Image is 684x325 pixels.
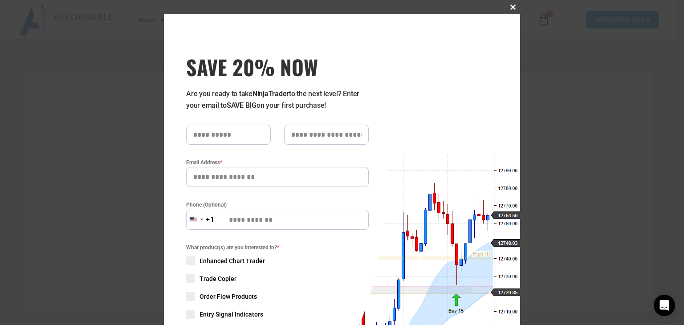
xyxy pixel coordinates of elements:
span: Enhanced Chart Trader [199,256,265,265]
label: Email Address [186,158,369,167]
button: Selected country [186,210,215,230]
span: Order Flow Products [199,292,257,301]
strong: SAVE BIG [227,101,256,110]
label: Trade Copier [186,274,369,283]
strong: NinjaTrader [252,89,289,98]
div: Open Intercom Messenger [654,295,675,316]
label: Order Flow Products [186,292,369,301]
p: Are you ready to take to the next level? Enter your email to on your first purchase! [186,88,369,111]
span: Trade Copier [199,274,236,283]
span: What product(s) are you interested in? [186,243,369,252]
label: Entry Signal Indicators [186,310,369,319]
h3: SAVE 20% NOW [186,54,369,79]
div: +1 [206,214,215,226]
label: Phone (Optional) [186,200,369,209]
label: Enhanced Chart Trader [186,256,369,265]
span: Entry Signal Indicators [199,310,263,319]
